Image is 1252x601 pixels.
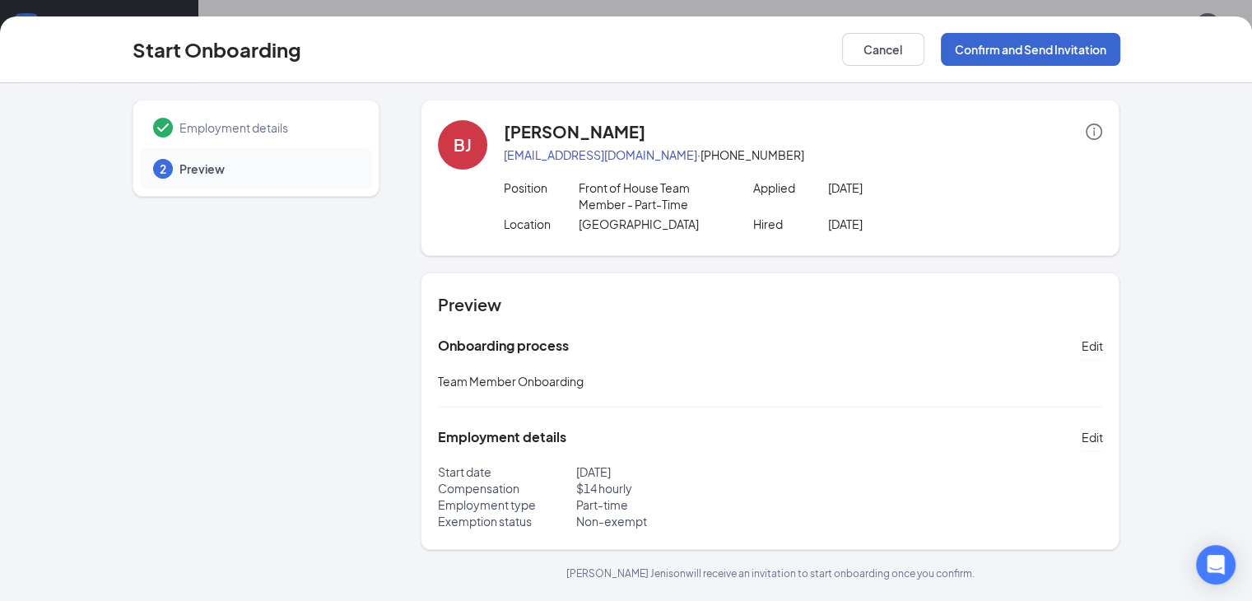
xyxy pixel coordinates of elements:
[504,147,1103,163] p: · [PHONE_NUMBER]
[438,374,584,389] span: Team Member Onboarding
[576,513,770,529] p: Non-exempt
[438,480,576,496] p: Compensation
[179,119,356,136] span: Employment details
[179,161,356,177] span: Preview
[421,566,1120,580] p: [PERSON_NAME] Jenison will receive an invitation to start onboarding once you confirm.
[576,464,770,480] p: [DATE]
[454,133,472,156] div: BJ
[1081,333,1102,359] button: Edit
[438,513,576,529] p: Exemption status
[1081,424,1102,450] button: Edit
[1086,123,1102,140] span: info-circle
[504,216,579,232] p: Location
[438,464,576,480] p: Start date
[828,179,978,196] p: [DATE]
[438,293,1103,316] h4: Preview
[828,216,978,232] p: [DATE]
[578,216,728,232] p: [GEOGRAPHIC_DATA]
[941,33,1120,66] button: Confirm and Send Invitation
[153,118,173,137] svg: Checkmark
[438,337,569,355] h5: Onboarding process
[753,216,828,232] p: Hired
[438,428,566,446] h5: Employment details
[504,179,579,196] p: Position
[753,179,828,196] p: Applied
[842,33,924,66] button: Cancel
[1081,338,1102,354] span: Edit
[578,179,728,212] p: Front of House Team Member - Part-Time
[160,161,166,177] span: 2
[133,35,301,63] h3: Start Onboarding
[576,480,770,496] p: $ 14 hourly
[1196,545,1236,585] div: Open Intercom Messenger
[576,496,770,513] p: Part-time
[504,147,697,162] a: [EMAIL_ADDRESS][DOMAIN_NAME]
[438,496,576,513] p: Employment type
[504,120,645,143] h4: [PERSON_NAME]
[1081,429,1102,445] span: Edit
